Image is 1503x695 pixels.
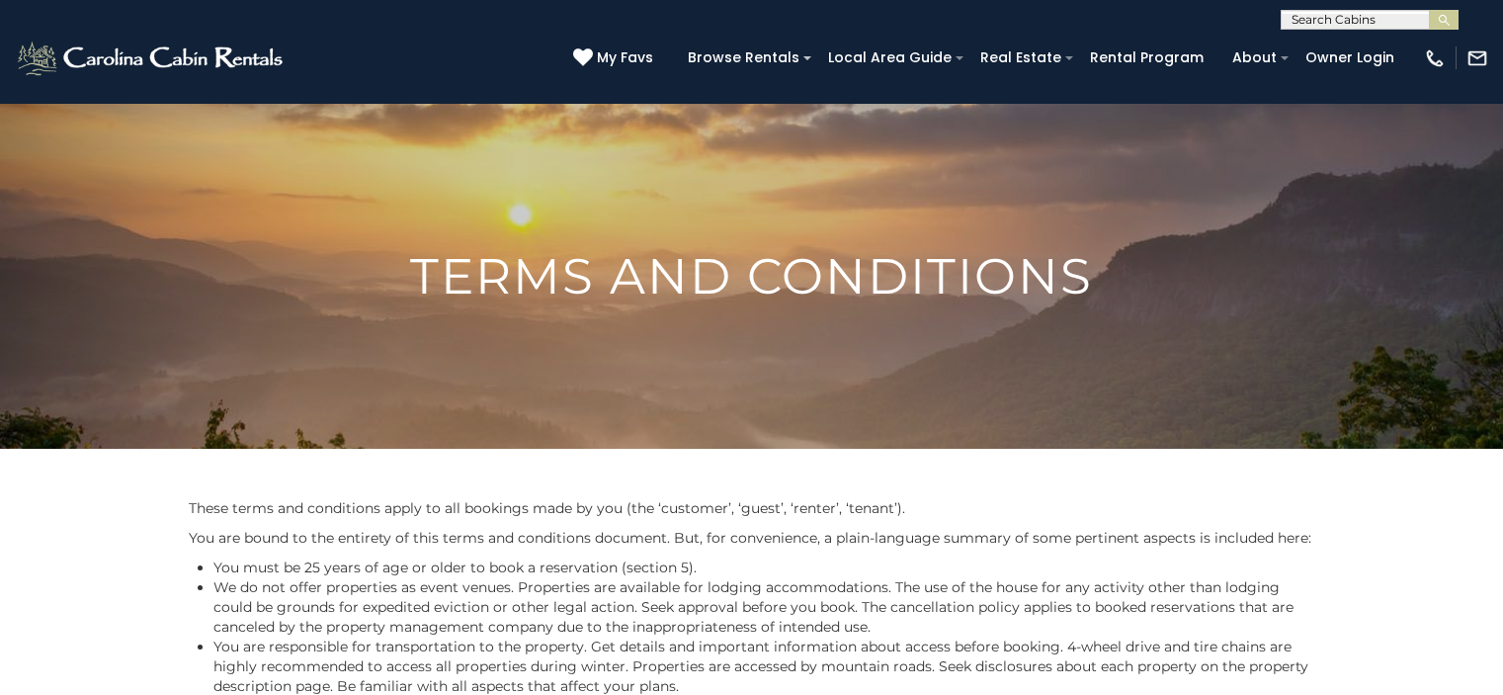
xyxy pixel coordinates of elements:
img: White-1-2.png [15,39,289,78]
p: These terms and conditions apply to all bookings made by you (the ‘customer’, ‘guest’, ‘renter’, ... [189,498,1315,518]
a: My Favs [573,47,658,69]
a: Local Area Guide [818,43,961,73]
li: You must be 25 years of age or older to book a reservation (section 5). [213,558,1315,577]
p: You are bound to the entirety of this terms and conditions document. But, for convenience, a plai... [189,528,1315,548]
a: Rental Program [1080,43,1213,73]
span: My Favs [597,47,653,68]
li: We do not offer properties as event venues. Properties are available for lodging accommodations. ... [213,577,1315,637]
a: Real Estate [970,43,1071,73]
img: mail-regular-white.png [1466,47,1488,69]
a: Owner Login [1295,43,1404,73]
a: About [1222,43,1287,73]
img: phone-regular-white.png [1424,47,1446,69]
a: Browse Rentals [678,43,809,73]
